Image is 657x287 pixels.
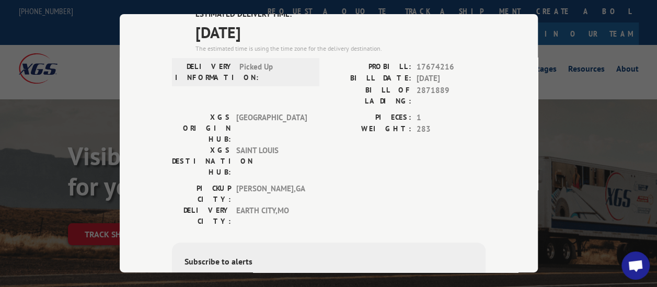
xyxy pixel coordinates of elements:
label: BILL OF LADING: [329,85,411,107]
div: The estimated time is using the time zone for the delivery destination. [195,44,486,53]
label: PICKUP CITY: [172,183,231,205]
label: DELIVERY CITY: [172,205,231,227]
span: Picked Up [239,61,310,83]
label: XGS ORIGIN HUB: [172,112,231,145]
label: XGS DESTINATION HUB: [172,145,231,178]
div: Open chat [621,251,650,280]
div: Subscribe to alerts [185,255,473,270]
label: PROBILL: [329,61,411,73]
label: BILL DATE: [329,73,411,85]
span: [PERSON_NAME] , GA [236,183,307,205]
span: 17674216 [417,61,486,73]
span: [DATE] [195,20,486,44]
label: ESTIMATED DELIVERY TIME: [195,9,486,21]
label: DELIVERY INFORMATION: [175,61,234,83]
label: PIECES: [329,112,411,124]
span: [GEOGRAPHIC_DATA] [236,112,307,145]
span: 2871889 [417,85,486,107]
span: SAINT LOUIS [236,145,307,178]
span: EARTH CITY , MO [236,205,307,227]
span: [DATE] [417,73,486,85]
span: 1 [417,112,486,124]
label: WEIGHT: [329,124,411,136]
span: 283 [417,124,486,136]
